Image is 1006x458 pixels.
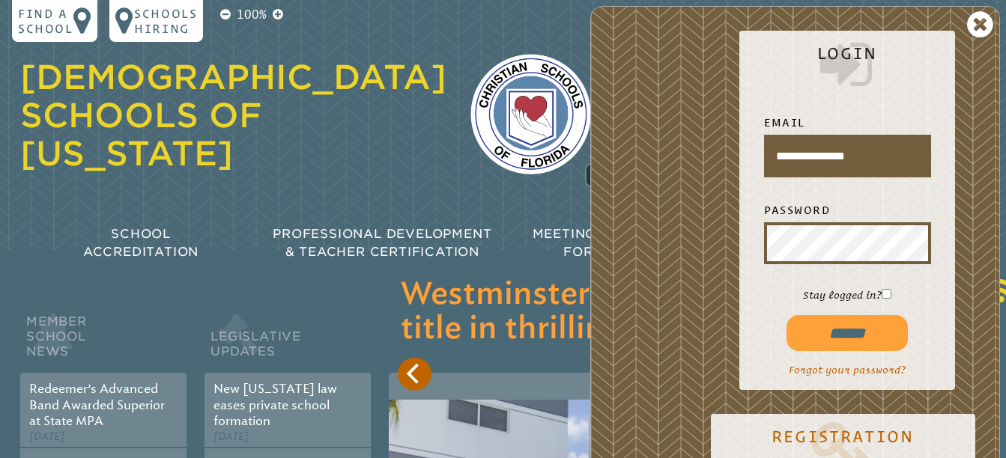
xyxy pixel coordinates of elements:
label: Password [764,201,931,219]
span: School Accreditation [83,227,199,259]
h2: Legislative Updates [204,311,371,373]
p: 100% [234,6,270,24]
span: Meetings & Workshops for Educators [533,227,715,259]
span: [DATE] [213,430,249,443]
a: New [US_STATE] law eases private school formation [213,382,337,428]
p: Stay logged in? [751,288,942,303]
h2: Member School News [20,311,187,373]
span: Professional Development & Teacher Certification [273,227,491,259]
p: Find a school [18,6,73,36]
span: [DATE] [29,430,64,443]
img: csf-logo-web-colors.png [470,54,591,174]
a: Redeemer’s Advanced Band Awarded Superior at State MPA [29,382,165,428]
button: Previous [398,357,431,390]
label: Email [764,114,931,132]
h3: Westminster Academy captures state title in thrilling water polo finale [401,278,974,347]
a: Forgot your password? [789,364,906,376]
h2: Login [751,44,942,96]
a: [DEMOGRAPHIC_DATA] Schools of [US_STATE] [20,57,446,174]
p: Schools Hiring [134,6,197,36]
